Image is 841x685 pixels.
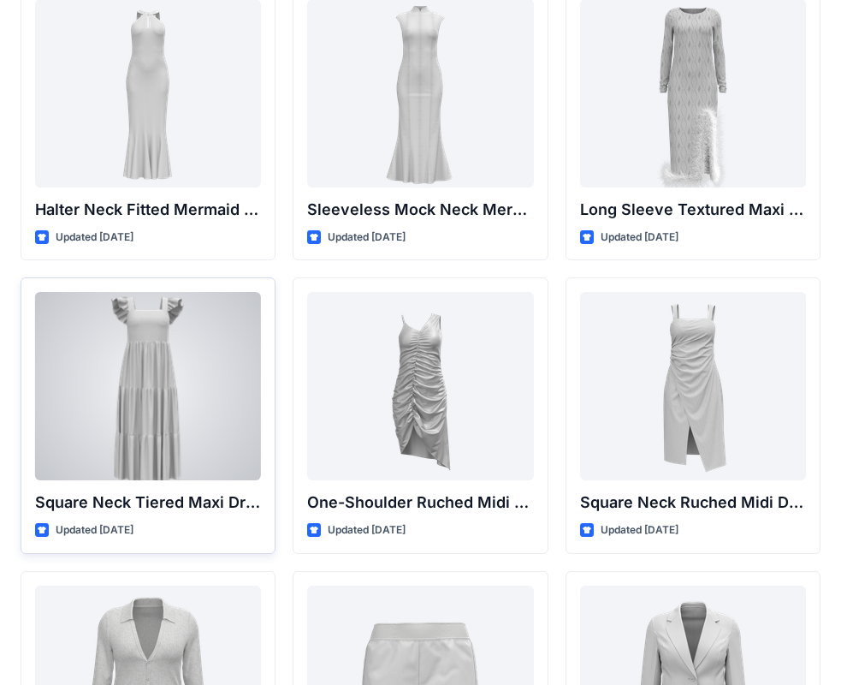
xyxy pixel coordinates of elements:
p: Updated [DATE] [601,229,678,247]
p: Sleeveless Mock Neck Mermaid Gown [307,198,533,222]
a: One-Shoulder Ruched Midi Dress with Asymmetrical Hem [307,292,533,480]
p: Long Sleeve Textured Maxi Dress with Feather Hem [580,198,806,222]
p: Square Neck Tiered Maxi Dress with Ruffle Sleeves [35,491,261,515]
p: Updated [DATE] [56,229,133,247]
p: One-Shoulder Ruched Midi Dress with Asymmetrical Hem [307,491,533,515]
p: Updated [DATE] [56,521,133,539]
p: Updated [DATE] [328,229,406,247]
p: Updated [DATE] [601,521,678,539]
p: Square Neck Ruched Midi Dress with Asymmetrical Hem [580,491,806,515]
p: Halter Neck Fitted Mermaid Gown with Keyhole Detail [35,198,261,222]
p: Updated [DATE] [328,521,406,539]
a: Square Neck Ruched Midi Dress with Asymmetrical Hem [580,292,806,480]
a: Square Neck Tiered Maxi Dress with Ruffle Sleeves [35,292,261,480]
